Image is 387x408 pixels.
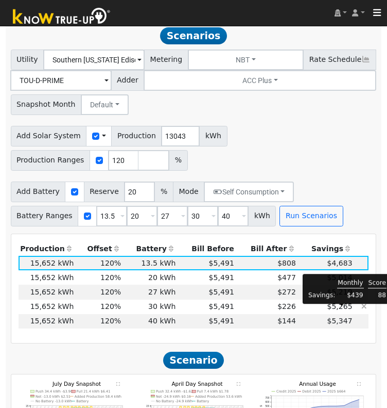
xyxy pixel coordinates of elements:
text: Battery [197,399,209,403]
span: Reserve [84,182,125,202]
circle: onclick="" [359,399,360,400]
span: 120% [100,288,121,296]
td: 30 kWh [123,300,178,314]
span: $5,491 [209,302,234,311]
text: Added Production 58.4 kWh [75,395,122,399]
text: No Battery -24.9 kWh [156,399,192,403]
span: Scenario [163,352,224,368]
td: 15,652 kWh [19,256,76,270]
span: 120% [100,302,121,311]
th: Bill Before [178,241,236,256]
span: 120% [100,259,121,267]
th: Battery [123,241,178,256]
text: Pull 21.4 kWh $6.41 [77,389,111,394]
span: Production Ranges [11,150,90,171]
button: ACC Plus [144,70,376,91]
span: $226 [277,302,296,311]
th: Production [19,241,76,256]
circle: onclick="" [336,405,337,406]
text: Credit 2025 [276,389,296,394]
span: Savings [311,244,343,253]
span: $5,491 [209,317,234,325]
text: Annual Usage [299,381,336,387]
span: Utility [11,50,44,70]
td: 88 [368,290,387,301]
text: Battery [76,399,89,403]
button: Run Scenarios [279,206,343,226]
span: % [154,182,173,202]
span: $808 [277,259,296,267]
span: 120% [100,317,121,325]
span: $4,683 [327,259,352,267]
span: $5,347 [327,317,352,325]
button: Self Consumption [204,182,294,202]
text: Net -24.9 kWh $0.16 [156,395,191,399]
td: 15,652 kWh [19,314,76,329]
span: $5,491 [209,259,234,267]
span: Battery Ranges [11,206,79,226]
input: Select a Rate Schedule [10,70,112,91]
td: Score [368,278,387,288]
td: Monthly [337,278,363,288]
span: kWh [199,126,227,146]
span: 120% [100,273,121,282]
span: Production [111,126,162,146]
span: Rate Schedule [303,50,376,70]
text: Pull 7.4 kWh $1.78 [197,389,229,394]
text: 2025 $664 [327,389,346,394]
span: Metering [144,50,188,70]
button: Default [81,94,129,115]
span: $5,491 [209,288,234,296]
circle: onclick="" [344,405,345,406]
text: Debit 2025 [302,389,321,394]
text:  [237,382,240,386]
td: 13.5 kWh [123,256,178,270]
td: $439 [337,290,363,301]
span: kWh [248,206,276,226]
td: 15,652 kWh [19,270,76,285]
text: 15 [146,405,149,407]
img: Know True-Up [8,6,116,29]
text: Added Production 53.6 kWh [195,395,242,399]
circle: onclick="" [313,407,314,408]
circle: onclick="" [321,406,322,407]
text: Push 34.4 kWh -$3.90 [36,389,73,394]
span: Add Solar System [11,126,87,146]
text:  [357,382,361,386]
text: No Battery -13.0 kWh [36,399,72,403]
text:  [116,382,120,386]
input: Select a Utility [43,50,145,70]
span: Mode [173,182,204,202]
text: 700 [265,397,269,399]
span: $144 [277,317,296,325]
td: 15,652 kWh [19,285,76,299]
button: Toggle navigation [367,6,387,20]
text: Push 32.4 kWh -$1.62 [156,389,193,394]
span: Adder [111,70,145,91]
text: April Day Snapshot [171,381,222,387]
circle: onclick="" [328,405,329,406]
text: 600 [265,401,269,403]
span: Add Battery [11,182,66,202]
td: 27 kWh [123,285,178,299]
text: July Day Snapshot [52,381,101,387]
span: Scenarios [160,27,226,44]
span: Snapshot Month [11,94,82,115]
text: Net -13.0 kWh $2.51 [36,395,71,399]
span: $272 [277,288,296,296]
td: 40 kWh [123,314,178,329]
text: 15 [26,405,29,407]
button: NBT [188,50,304,70]
td: Savings: [308,290,336,301]
span: % [169,150,187,171]
th: Bill After [236,241,297,256]
text: 500 [265,405,269,407]
span: $5,491 [209,273,234,282]
th: Offset [76,241,123,256]
span: $477 [277,273,296,282]
td: 20 kWh [123,270,178,285]
circle: onclick="" [351,402,352,403]
td: 15,652 kWh [19,300,76,314]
